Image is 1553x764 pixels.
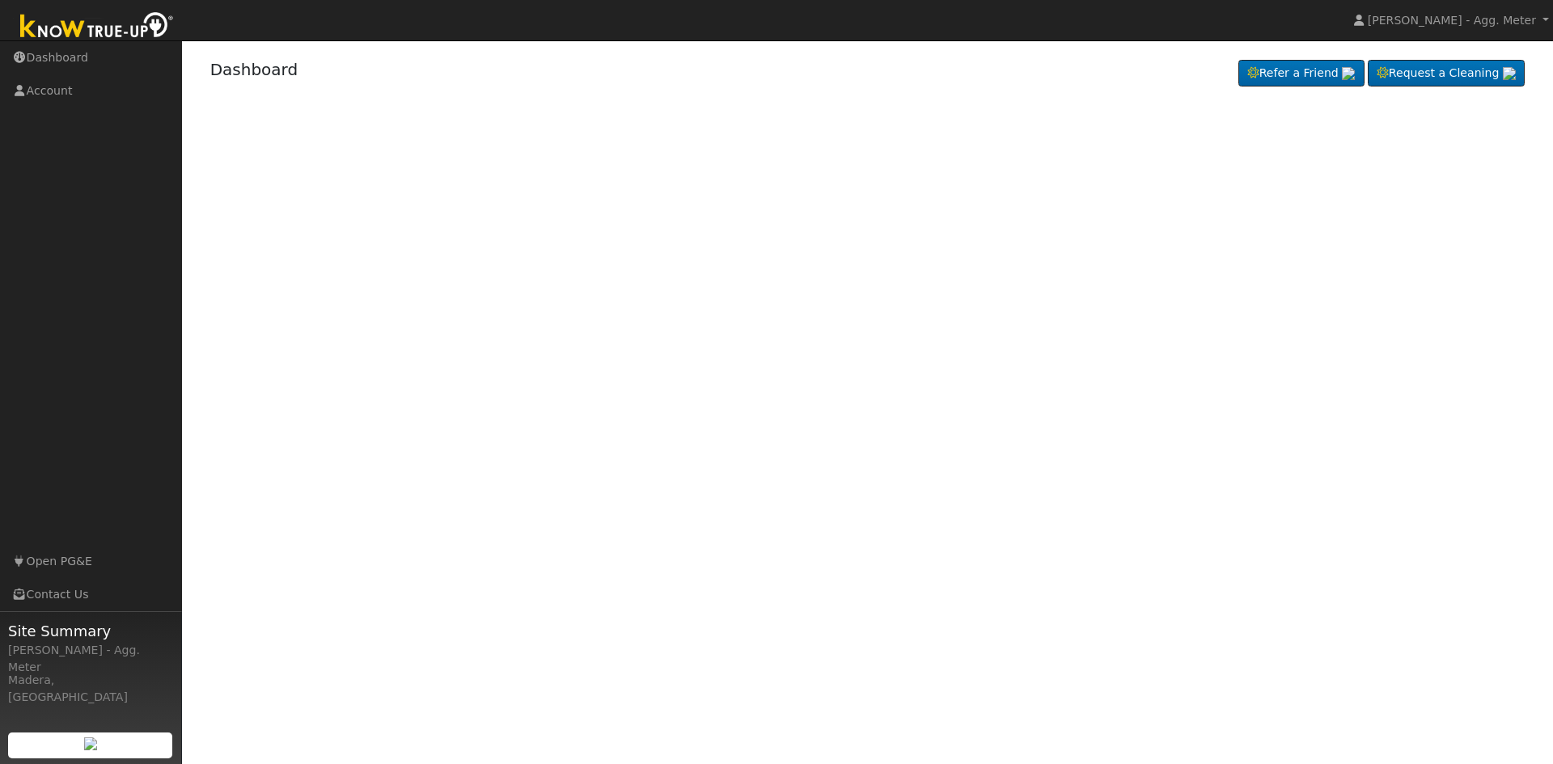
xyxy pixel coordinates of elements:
a: Dashboard [210,60,298,79]
span: [PERSON_NAME] - Agg. Meter [1368,14,1536,27]
span: Site Summary [8,620,173,642]
div: [PERSON_NAME] - Agg. Meter [8,642,173,676]
a: Refer a Friend [1238,60,1365,87]
img: retrieve [1342,67,1355,80]
img: retrieve [1503,67,1516,80]
a: Request a Cleaning [1368,60,1525,87]
div: Madera, [GEOGRAPHIC_DATA] [8,672,173,706]
img: Know True-Up [12,9,182,45]
img: retrieve [84,737,97,750]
